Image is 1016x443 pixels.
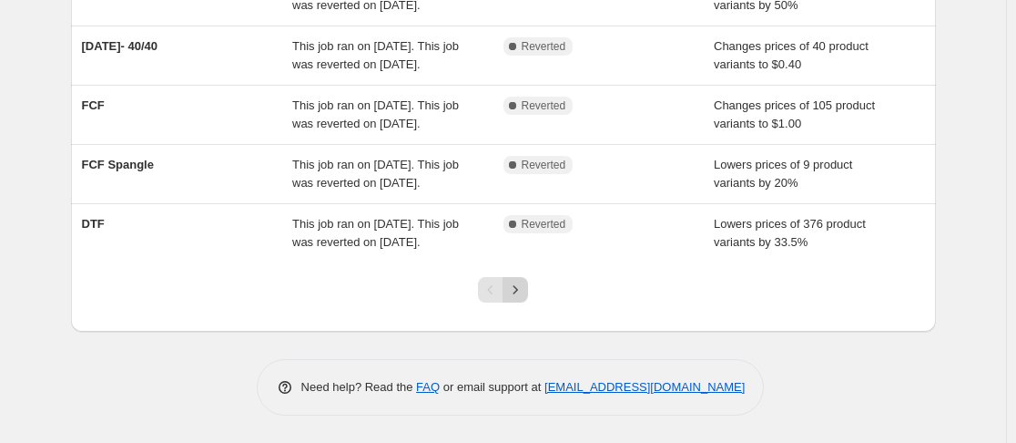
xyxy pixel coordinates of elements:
span: Reverted [522,158,566,172]
span: Reverted [522,98,566,113]
span: This job ran on [DATE]. This job was reverted on [DATE]. [292,98,459,130]
span: or email support at [440,380,544,394]
span: [DATE]- 40/40 [82,39,158,53]
span: Reverted [522,217,566,232]
span: Reverted [522,39,566,54]
span: FCF Spangle [82,158,154,171]
span: DTF [82,217,105,231]
span: Lowers prices of 376 product variants by 33.5% [714,217,866,249]
a: FAQ [416,380,440,394]
button: Next [503,277,528,303]
a: [EMAIL_ADDRESS][DOMAIN_NAME] [544,380,745,394]
span: Lowers prices of 9 product variants by 20% [714,158,852,190]
span: Changes prices of 40 product variants to $0.40 [714,39,869,71]
span: Changes prices of 105 product variants to $1.00 [714,98,875,130]
span: This job ran on [DATE]. This job was reverted on [DATE]. [292,217,459,249]
span: This job ran on [DATE]. This job was reverted on [DATE]. [292,158,459,190]
nav: Pagination [478,277,528,303]
span: This job ran on [DATE]. This job was reverted on [DATE]. [292,39,459,71]
span: Need help? Read the [301,380,417,394]
span: FCF [82,98,105,112]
